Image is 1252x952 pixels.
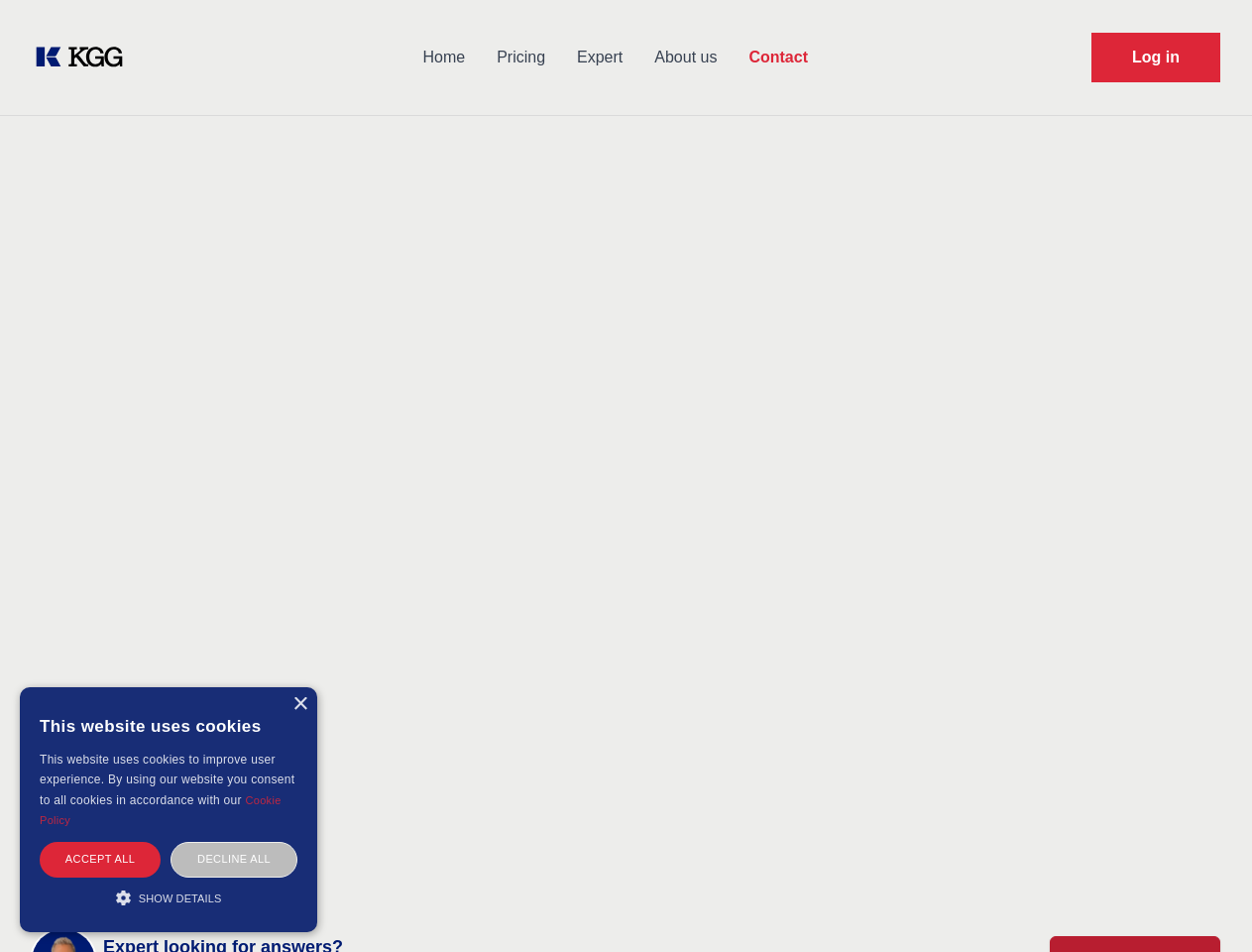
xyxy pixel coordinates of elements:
[40,702,297,750] div: This website uses cookies
[1153,857,1252,952] iframe: Chat Widget
[171,842,297,877] div: Decline all
[139,892,222,904] span: Show details
[638,32,733,83] a: About us
[481,32,561,83] a: Pricing
[406,32,481,83] a: Home
[32,42,139,73] a: KOL Knowledge Platform: Talk to Key External Experts (KEE)
[733,32,824,83] a: Contact
[1091,33,1220,82] a: Request Demo
[40,753,294,807] span: This website uses cookies to improve user experience. By using our website you consent to all coo...
[292,697,307,712] div: Close
[40,794,282,826] a: Cookie Policy
[561,32,638,83] a: Expert
[40,842,161,877] div: Accept all
[40,888,297,907] div: Show details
